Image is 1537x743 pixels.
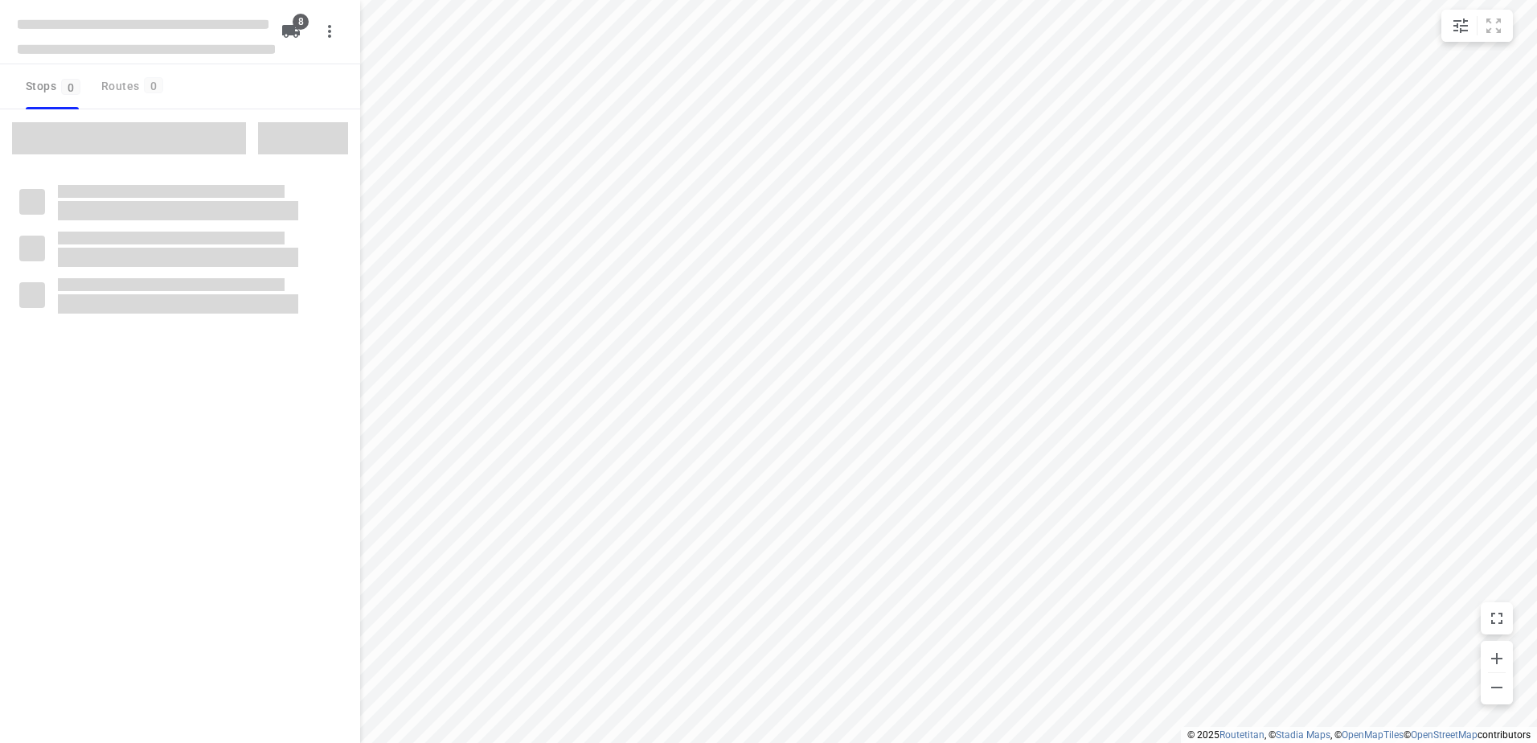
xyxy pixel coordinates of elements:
[1219,729,1264,741] a: Routetitan
[1441,10,1513,42] div: small contained button group
[1187,729,1531,741] li: © 2025 , © , © © contributors
[1276,729,1330,741] a: Stadia Maps
[1342,729,1404,741] a: OpenMapTiles
[1445,10,1477,42] button: Map settings
[1411,729,1478,741] a: OpenStreetMap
